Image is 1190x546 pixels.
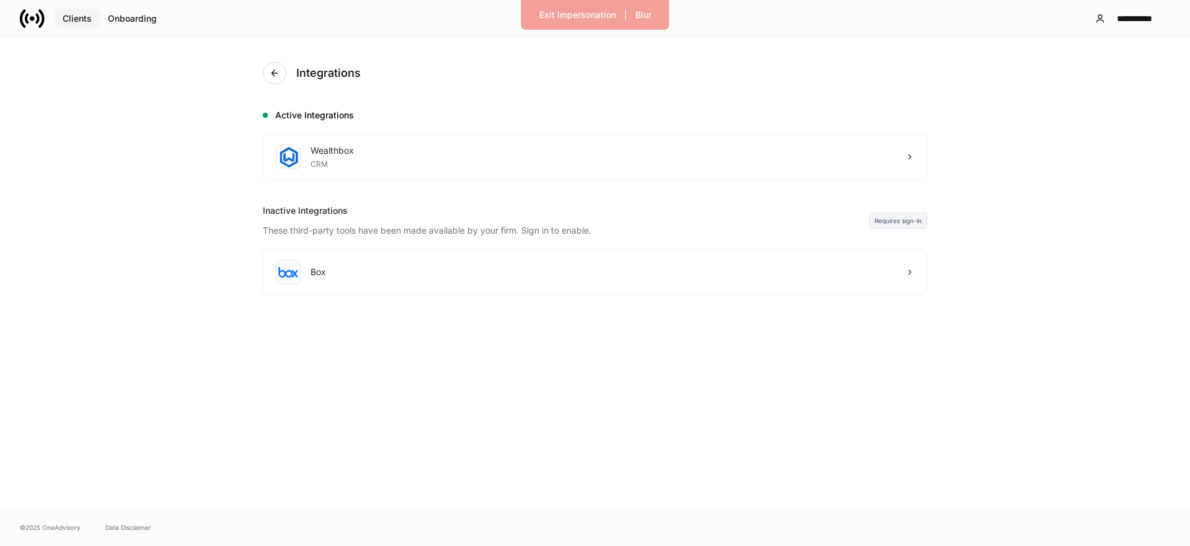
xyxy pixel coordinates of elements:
[311,266,326,278] div: Box
[263,217,869,237] div: These third-party tools have been made available by your firm. Sign in to enable.
[20,522,81,532] span: © 2025 OneAdvisory
[296,66,361,81] h4: Integrations
[635,11,651,19] div: Blur
[311,144,354,157] div: Wealthbox
[869,213,927,229] div: Requires sign-in
[311,157,354,169] div: CRM
[100,9,165,29] button: Onboarding
[275,109,927,121] h5: Active Integrations
[263,205,869,217] div: Inactive Integrations
[539,11,616,19] div: Exit Impersonation
[55,9,100,29] button: Clients
[627,5,659,25] button: Blur
[531,5,624,25] button: Exit Impersonation
[63,14,92,23] div: Clients
[105,522,151,532] a: Data Disclaimer
[108,14,157,23] div: Onboarding
[278,266,298,278] img: oYqM9ojoZLfzCHUefNbBcWHcyDPbQKagtYciMC8pFl3iZXy3dU33Uwy+706y+0q2uJ1ghNQf2OIHrSh50tUd9HaB5oMc62p0G...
